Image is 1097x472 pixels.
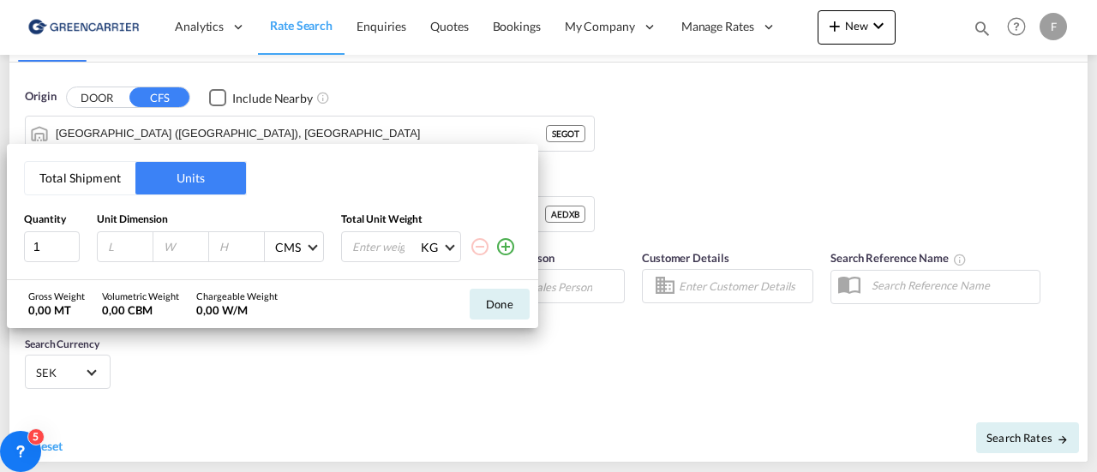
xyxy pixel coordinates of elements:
[275,240,301,254] div: CMS
[28,302,85,318] div: 0,00 MT
[24,212,80,227] div: Quantity
[25,162,135,194] button: Total Shipment
[470,236,490,257] md-icon: icon-minus-circle-outline
[495,236,516,257] md-icon: icon-plus-circle-outline
[196,302,278,318] div: 0,00 W/M
[28,290,85,302] div: Gross Weight
[196,290,278,302] div: Chargeable Weight
[162,239,208,254] input: W
[421,240,438,254] div: KG
[470,289,530,320] button: Done
[97,212,324,227] div: Unit Dimension
[106,239,153,254] input: L
[218,239,264,254] input: H
[135,162,246,194] button: Units
[102,290,179,302] div: Volumetric Weight
[351,232,419,261] input: Enter weight
[102,302,179,318] div: 0,00 CBM
[24,231,80,262] input: Qty
[341,212,521,227] div: Total Unit Weight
